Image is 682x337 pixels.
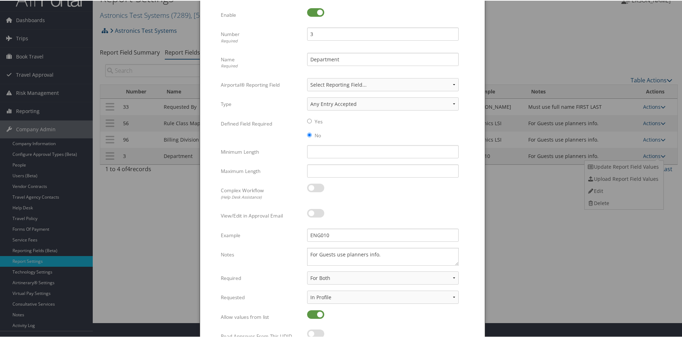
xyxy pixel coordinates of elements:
label: Notes [221,247,302,261]
label: Maximum Length [221,164,302,177]
label: Type [221,97,302,110]
label: Complex Workflow [221,183,302,203]
label: Airportal® Reporting Field [221,77,302,91]
label: Yes [315,117,322,124]
div: Required [221,62,302,68]
label: Example [221,228,302,241]
label: Minimum Length [221,144,302,158]
div: Required [221,37,302,44]
label: Name [221,52,302,72]
label: No [315,131,321,138]
label: Requested [221,290,302,303]
label: Allow values from list [221,310,302,323]
label: Number [221,27,302,46]
label: View/Edit in Approval Email [221,208,302,222]
label: Enable [221,7,302,21]
label: Defined Field Required [221,116,302,130]
label: Required [221,271,302,284]
div: (Help Desk Assistance) [221,194,302,200]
